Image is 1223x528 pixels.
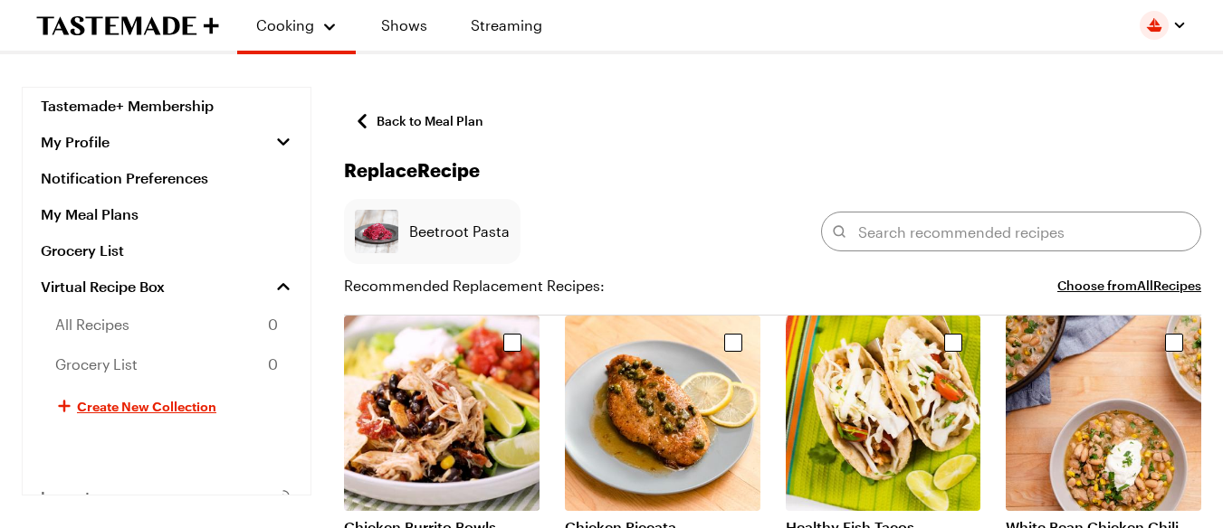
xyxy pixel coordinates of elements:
[23,196,311,232] a: My Meal Plans
[36,15,219,36] a: To Tastemade Home Page
[344,159,1201,181] h1: Replace Recipe
[1057,275,1201,297] button: Choose fromAllRecipes
[268,314,278,335] span: 0
[77,397,216,415] span: Create New Collection
[1140,11,1187,40] button: Profile picture
[23,478,311,514] button: Logout
[23,305,311,344] a: All Recipes0
[23,344,311,384] a: Grocery List0
[355,210,398,253] img: replace
[41,278,165,296] span: Virtual Recipe Box
[256,16,314,33] span: Cooking
[344,316,540,511] img: Recipe image thumbnail
[55,354,138,375] span: Grocery List
[1140,11,1169,40] img: Profile picture
[23,232,311,269] a: Grocery List
[23,124,311,160] button: My Profile
[344,275,605,297] h2: Recommended Replacement Recipes:
[41,133,110,151] span: My Profile
[23,384,311,428] button: Create New Collection
[55,314,129,335] span: All Recipes
[786,316,981,511] img: Recipe image thumbnail
[821,212,1201,251] input: Search recommended recipes
[398,221,510,242] span: Beetroot Pasta
[41,487,91,505] span: Logout
[377,112,483,130] span: Back to Meal Plan
[344,105,494,137] a: Back to Meal Plan
[23,269,311,305] a: Virtual Recipe Box
[23,88,311,124] a: Tastemade+ Membership
[255,7,338,43] button: Cooking
[268,354,278,375] span: 0
[23,160,311,196] a: Notification Preferences
[1006,316,1201,511] img: Recipe image thumbnail
[565,316,760,511] img: Recipe image thumbnail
